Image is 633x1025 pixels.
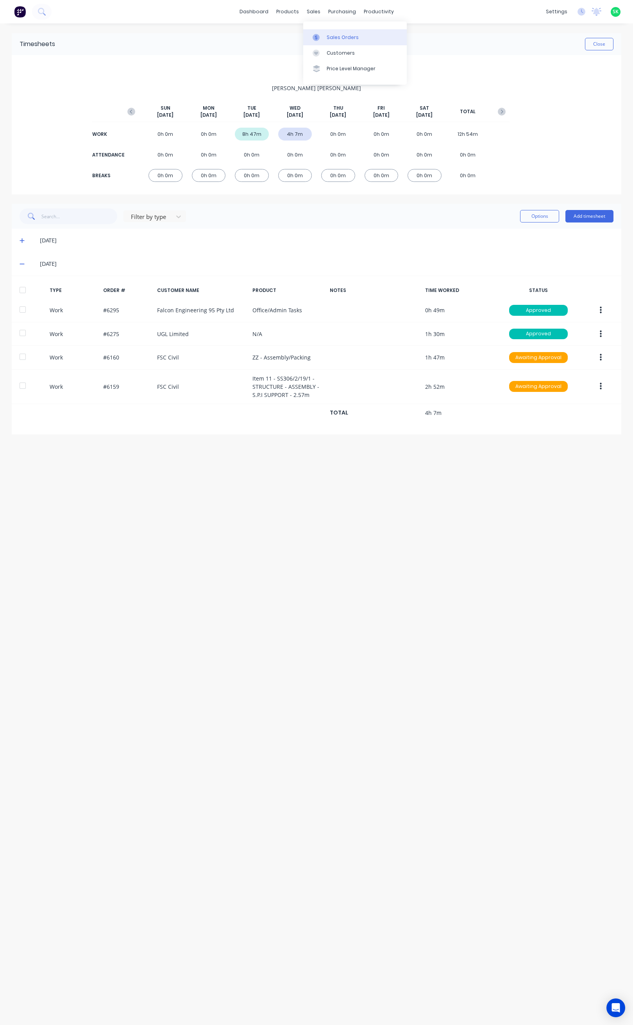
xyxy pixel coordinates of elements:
[278,169,312,182] div: 0h 0m
[503,287,574,294] div: STATUS
[451,169,485,182] div: 0h 0m
[41,208,118,224] input: Search...
[50,287,97,294] div: TYPE
[451,128,485,141] div: 12h 54m
[243,112,260,119] span: [DATE]
[272,6,303,18] div: products
[408,148,442,161] div: 0h 0m
[408,169,442,182] div: 0h 0m
[148,148,182,161] div: 0h 0m
[92,172,123,179] div: BREAKS
[20,39,55,49] div: Timesheets
[425,287,496,294] div: TIME WORKED
[303,61,407,77] a: Price Level Manager
[290,105,300,112] span: WED
[303,6,324,18] div: sales
[327,65,376,72] div: Price Level Manager
[360,6,398,18] div: productivity
[451,148,485,161] div: 0h 0m
[408,128,442,141] div: 0h 0m
[287,112,303,119] span: [DATE]
[303,29,407,45] a: Sales Orders
[509,305,568,316] div: Approved
[509,381,568,392] div: Awaiting Approval
[365,169,399,182] div: 0h 0m
[272,84,361,92] span: [PERSON_NAME] [PERSON_NAME]
[148,128,182,141] div: 0h 0m
[92,131,123,138] div: WORK
[103,287,151,294] div: ORDER #
[606,998,625,1017] div: Open Intercom Messenger
[365,148,399,161] div: 0h 0m
[542,6,571,18] div: settings
[327,50,355,57] div: Customers
[252,287,324,294] div: PRODUCT
[92,151,123,158] div: ATTENDANCE
[278,128,312,141] div: 4h 7m
[520,210,559,222] button: Options
[303,45,407,61] a: Customers
[330,112,346,119] span: [DATE]
[157,287,246,294] div: CUSTOMER NAME
[200,112,217,119] span: [DATE]
[613,8,619,15] span: SK
[321,169,355,182] div: 0h 0m
[321,128,355,141] div: 0h 0m
[40,260,613,268] div: [DATE]
[509,352,568,363] div: Awaiting Approval
[192,148,226,161] div: 0h 0m
[327,34,359,41] div: Sales Orders
[40,236,613,245] div: [DATE]
[203,105,215,112] span: MON
[377,105,385,112] span: FRI
[192,169,226,182] div: 0h 0m
[236,6,272,18] a: dashboard
[330,287,419,294] div: NOTES
[509,329,568,340] div: Approved
[235,148,269,161] div: 0h 0m
[324,6,360,18] div: purchasing
[235,128,269,141] div: 8h 47m
[565,210,613,222] button: Add timesheet
[460,108,476,115] span: TOTAL
[161,105,170,112] span: SUN
[321,148,355,161] div: 0h 0m
[192,128,226,141] div: 0h 0m
[365,128,399,141] div: 0h 0m
[420,105,429,112] span: SAT
[278,148,312,161] div: 0h 0m
[416,112,433,119] span: [DATE]
[373,112,390,119] span: [DATE]
[157,112,173,119] span: [DATE]
[235,169,269,182] div: 0h 0m
[585,38,613,50] button: Close
[333,105,343,112] span: THU
[14,6,26,18] img: Factory
[148,169,182,182] div: 0h 0m
[247,105,256,112] span: TUE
